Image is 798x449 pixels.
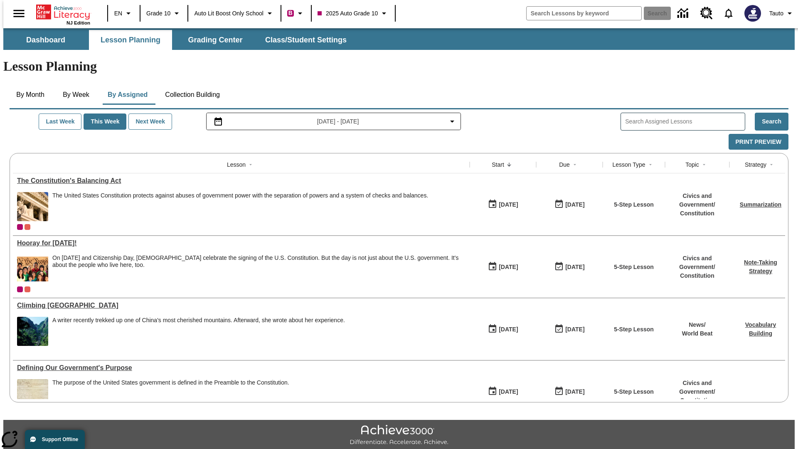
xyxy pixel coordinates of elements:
button: 06/30/26: Last day the lesson can be accessed [552,321,587,337]
div: [DATE] [499,387,518,397]
img: 6000 stone steps to climb Mount Tai in Chinese countryside [17,317,48,346]
div: On Constitution Day and Citizenship Day, Americans celebrate the signing of the U.S. Constitution... [52,254,465,284]
button: Sort [570,160,580,170]
p: World Beat [682,329,713,338]
div: Current Class [17,224,23,230]
a: Summarization [740,201,781,208]
div: Strategy [745,160,766,169]
div: Hooray for Constitution Day! [17,239,465,247]
img: The U.S. Supreme Court Building displays the phrase, "Equal Justice Under Law." [17,192,48,221]
svg: Collapse Date Range Filter [447,116,457,126]
img: Achieve3000 Differentiate Accelerate Achieve [350,425,448,446]
span: Tauto [769,9,783,18]
a: Resource Center, Will open in new tab [695,2,718,25]
div: The purpose of the United States government is defined in the Preamble to the Constitution. [52,379,289,408]
div: Lesson [227,160,246,169]
button: Grading Center [174,30,257,50]
button: Search [755,113,788,131]
button: Last Week [39,113,81,130]
div: The purpose of the United States government is defined in the Preamble to the Constitution. [52,379,289,386]
div: OL 2025 Auto Grade 11 [25,286,30,292]
div: Due [559,160,570,169]
input: search field [527,7,641,20]
button: Class/Student Settings [259,30,353,50]
img: This historic document written in calligraphic script on aged parchment, is the Preamble of the C... [17,379,48,408]
div: [DATE] [565,324,584,335]
div: [DATE] [499,324,518,335]
p: Constitution [669,209,725,218]
img: A group of children smile against a background showing the U.S. Constitution, with the first line... [17,254,48,284]
span: NJ Edition [66,20,90,25]
div: Start [492,160,504,169]
p: 5-Step Lesson [614,200,654,209]
span: Auto Lit Boost only School [194,9,264,18]
button: 09/23/25: Last day the lesson can be accessed [552,259,587,275]
span: 2025 Auto Grade 10 [318,9,378,18]
button: Class: 2025 Auto Grade 10, Select your class [314,6,392,21]
div: OL 2025 Auto Grade 11 [25,224,30,230]
button: Sort [246,160,256,170]
button: Sort [645,160,655,170]
button: 07/01/25: First time the lesson was available [485,384,521,400]
div: Home [36,3,90,25]
div: Climbing Mount Tai [17,302,465,309]
button: Sort [699,160,709,170]
div: A writer recently trekked up one of China's most cherished mountains. Afterward, she wrote about ... [52,317,345,346]
p: News / [682,321,713,329]
p: 5-Step Lesson [614,387,654,396]
button: 07/22/25: First time the lesson was available [485,321,521,337]
a: Hooray for Constitution Day!, Lessons [17,239,465,247]
div: Lesson Type [612,160,645,169]
button: Support Offline [25,430,85,449]
div: [DATE] [565,262,584,272]
a: Notifications [718,2,739,24]
span: Grading Center [188,35,242,45]
button: 03/31/26: Last day the lesson can be accessed [552,384,587,400]
button: Lesson Planning [89,30,172,50]
button: 09/23/25: First time the lesson was available [485,259,521,275]
button: 09/23/25: First time the lesson was available [485,197,521,212]
span: Support Offline [42,437,78,442]
span: [DATE] - [DATE] [317,117,359,126]
button: Boost Class color is violet red. Change class color [284,6,308,21]
span: Class/Student Settings [265,35,347,45]
a: Note-Taking Strategy [744,259,777,274]
button: By Month [10,85,51,105]
button: Sort [504,160,514,170]
div: The United States Constitution protects against abuses of government power with the separation of... [52,192,428,199]
p: Civics and Government / [669,379,725,396]
p: 5-Step Lesson [614,325,654,334]
p: Civics and Government / [669,192,725,209]
div: [DATE] [565,200,584,210]
a: Defining Our Government's Purpose, Lessons [17,364,465,372]
div: Current Class [17,286,23,292]
button: Language: EN, Select a language [111,6,137,21]
span: Lesson Planning [101,35,160,45]
button: Grade: Grade 10, Select a grade [143,6,185,21]
button: Sort [766,160,776,170]
div: A writer recently trekked up one of China's most cherished mountains. Afterward, she wrote about ... [52,317,345,324]
a: Data Center [672,2,695,25]
div: [DATE] [565,387,584,397]
button: Print Preview [729,134,788,150]
a: Climbing Mount Tai, Lessons [17,302,465,309]
p: 5-Step Lesson [614,263,654,271]
p: Civics and Government / [669,254,725,271]
div: The United States Constitution protects against abuses of government power with the separation of... [52,192,428,221]
button: Select a new avatar [739,2,766,24]
span: Grade 10 [146,9,170,18]
div: On [DATE] and Citizenship Day, [DEMOGRAPHIC_DATA] celebrate the signing of the U.S. Constitution.... [52,254,465,269]
input: Search Assigned Lessons [625,116,745,128]
button: School: Auto Lit Boost only School, Select your school [191,6,278,21]
a: The Constitution's Balancing Act , Lessons [17,177,465,185]
div: Defining Our Government's Purpose [17,364,465,372]
a: Vocabulary Building [745,321,776,337]
a: Home [36,4,90,20]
